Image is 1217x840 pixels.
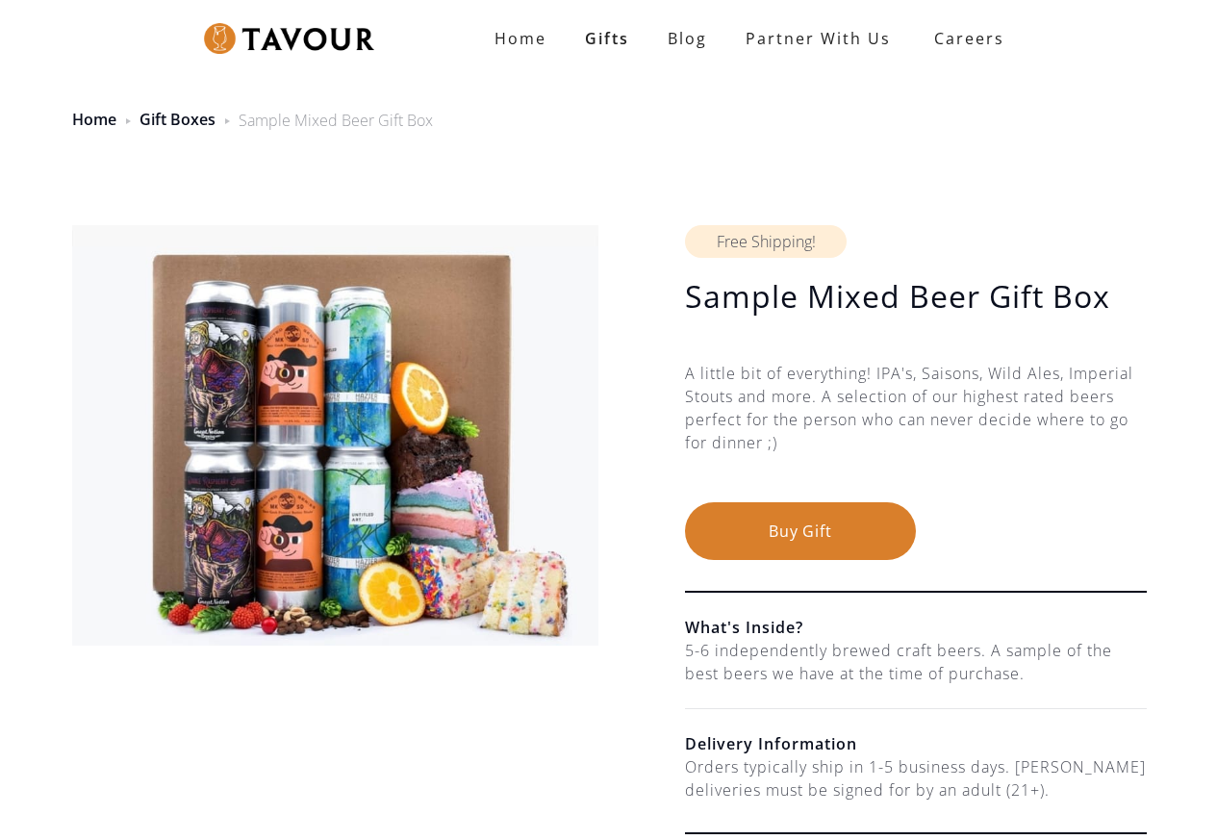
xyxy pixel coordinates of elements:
h6: Delivery Information [685,732,1147,755]
div: 5-6 independently brewed craft beers. A sample of the best beers we have at the time of purchase. [685,639,1147,685]
div: Free Shipping! [685,225,847,258]
div: A little bit of everything! IPA's, Saisons, Wild Ales, Imperial Stouts and more. A selection of o... [685,362,1147,502]
strong: Home [494,28,546,49]
a: Gifts [566,19,648,58]
h1: Sample Mixed Beer Gift Box [685,277,1147,316]
a: Careers [910,12,1019,65]
a: Gift Boxes [139,109,216,130]
h6: What's Inside? [685,616,1147,639]
a: Home [475,19,566,58]
strong: Careers [934,19,1004,58]
a: Blog [648,19,726,58]
a: Home [72,109,116,130]
a: partner with us [726,19,910,58]
button: Buy Gift [685,502,916,560]
div: Orders typically ship in 1-5 business days. [PERSON_NAME] deliveries must be signed for by an adu... [685,755,1147,802]
div: Sample Mixed Beer Gift Box [239,109,433,132]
